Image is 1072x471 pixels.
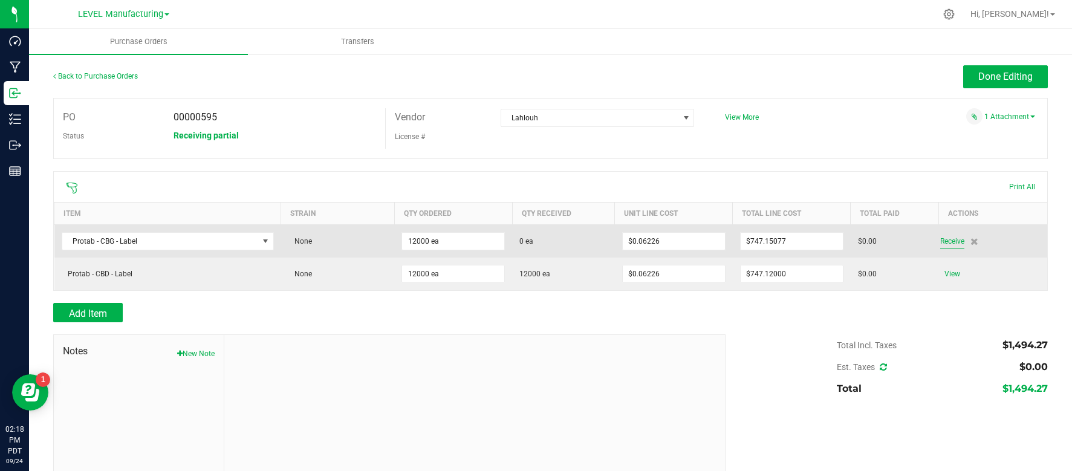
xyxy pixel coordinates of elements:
label: Status [63,127,84,145]
a: Back to Purchase Orders [53,72,138,80]
th: Qty Received [512,202,615,224]
a: View More [725,113,759,122]
th: Actions [938,202,1047,224]
span: Purchase Orders [94,36,184,47]
inline-svg: Inventory [9,113,21,125]
th: Total Line Cost [733,202,851,224]
input: 0 ea [402,265,504,282]
span: None [288,270,312,278]
span: NO DATA FOUND [62,232,274,250]
input: $0.00000 [623,265,725,282]
span: Hi, [PERSON_NAME]! [970,9,1049,19]
span: $1,494.27 [1002,383,1048,394]
a: Purchase Orders [29,29,248,54]
span: Attach a document [966,108,983,125]
input: $0.00000 [623,233,725,250]
span: Receiving partial [174,131,239,140]
inline-svg: Outbound [9,139,21,151]
span: Notes [63,344,215,359]
a: 1 Attachment [984,112,1035,121]
span: Print All [1009,183,1035,191]
span: Est. Taxes [837,362,887,372]
button: New Note [177,348,215,359]
div: Protab - CBD - Label [62,268,274,279]
span: Total Incl. Taxes [837,340,897,350]
span: Transfers [325,36,391,47]
input: 0 ea [402,233,504,250]
span: LEVEL Manufacturing [78,9,163,19]
span: Receive [940,234,964,248]
input: $0.00000 [741,233,843,250]
label: PO [63,108,76,126]
p: 02:18 PM PDT [5,424,24,456]
span: Done Editing [978,71,1033,82]
button: Done Editing [963,65,1048,88]
span: View [940,267,964,281]
td: $0.00 [851,224,939,258]
span: $1,494.27 [1002,339,1048,351]
p: 09/24 [5,456,24,466]
th: Qty Ordered [394,202,512,224]
button: Add Item [53,303,123,322]
span: Scan packages to receive [66,182,78,194]
span: 00000595 [174,111,217,123]
th: Strain [281,202,395,224]
label: Vendor [395,108,425,126]
th: Unit Line Cost [615,202,733,224]
inline-svg: Dashboard [9,35,21,47]
span: Total [837,383,862,394]
th: Total Paid [851,202,939,224]
inline-svg: Reports [9,165,21,177]
a: Transfers [248,29,467,54]
label: License # [395,128,425,146]
iframe: Resource center [12,374,48,411]
div: Manage settings [941,8,957,20]
span: 0 ea [519,236,533,247]
th: Item [54,202,281,224]
td: $0.00 [851,258,939,290]
inline-svg: Inbound [9,87,21,99]
span: $0.00 [1019,361,1048,372]
iframe: Resource center unread badge [36,372,50,387]
span: Lahlouh [501,109,678,126]
inline-svg: Manufacturing [9,61,21,73]
span: Protab - CBG - Label [62,233,258,250]
input: $0.00000 [741,265,843,282]
span: None [288,237,312,245]
span: Add Item [69,308,107,319]
span: 12000 ea [519,268,550,279]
